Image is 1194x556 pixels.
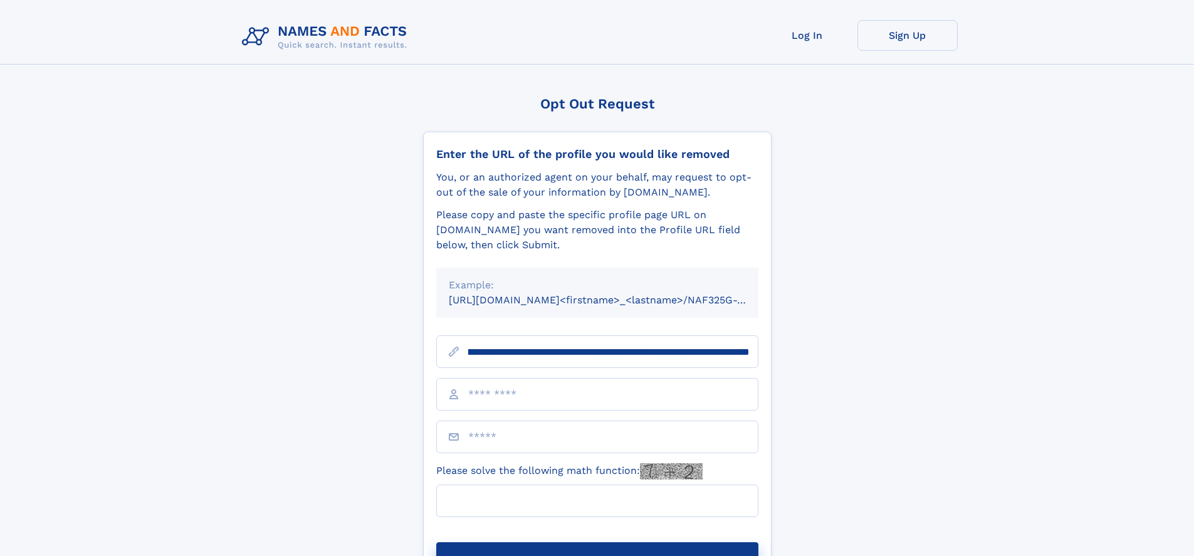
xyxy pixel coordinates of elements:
[757,20,857,51] a: Log In
[436,207,758,253] div: Please copy and paste the specific profile page URL on [DOMAIN_NAME] you want removed into the Pr...
[449,278,746,293] div: Example:
[423,96,772,112] div: Opt Out Request
[436,463,703,480] label: Please solve the following math function:
[436,147,758,161] div: Enter the URL of the profile you would like removed
[449,294,782,306] small: [URL][DOMAIN_NAME]<firstname>_<lastname>/NAF325G-xxxxxxxx
[857,20,958,51] a: Sign Up
[436,170,758,200] div: You, or an authorized agent on your behalf, may request to opt-out of the sale of your informatio...
[237,20,417,54] img: Logo Names and Facts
